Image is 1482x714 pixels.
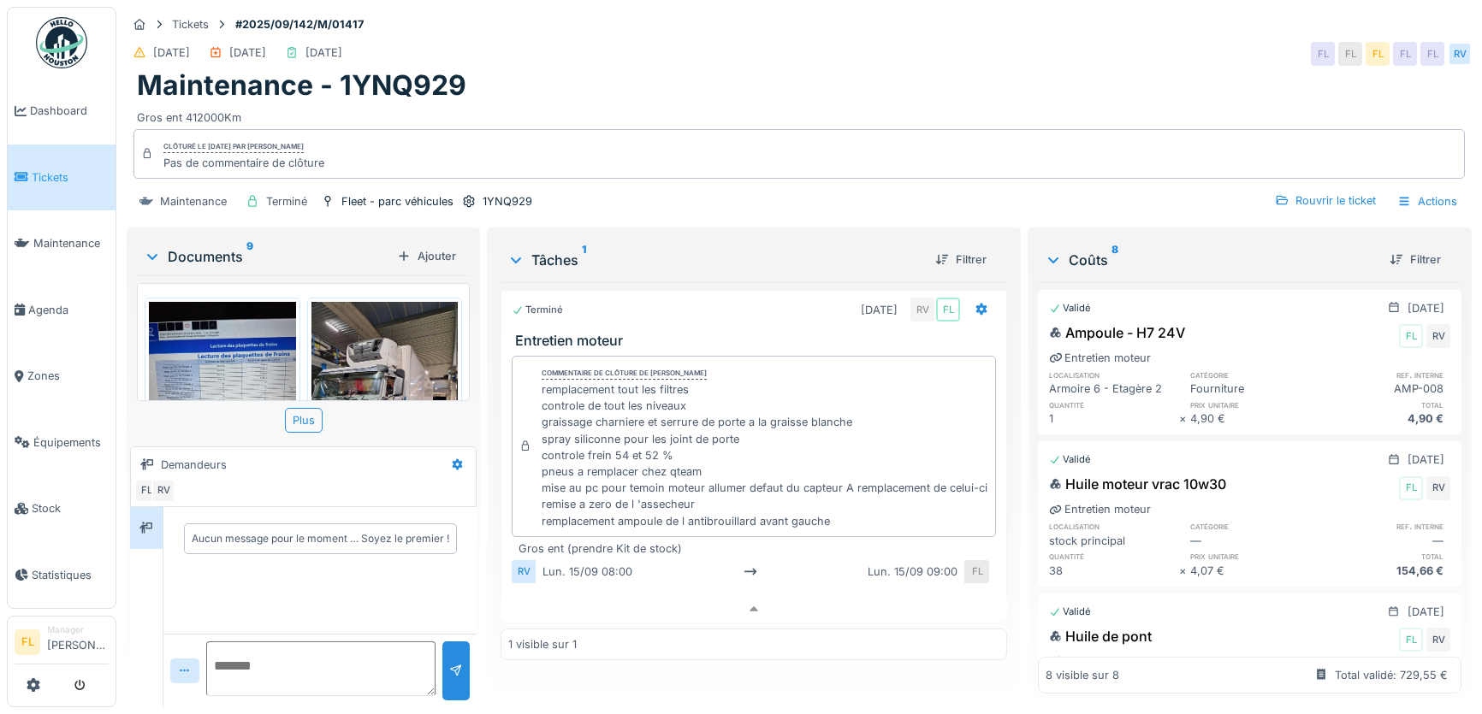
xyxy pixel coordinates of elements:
[30,103,109,119] span: Dashboard
[8,542,116,609] a: Statistiques
[1408,300,1444,316] div: [DATE]
[1049,322,1185,343] div: Ampoule - H7 24V
[163,155,324,171] div: Pas de commentaire de clôture
[246,246,253,267] sup: 9
[1311,42,1335,66] div: FL
[390,245,463,268] div: Ajouter
[285,408,323,433] div: Plus
[1366,42,1390,66] div: FL
[8,410,116,476] a: Équipements
[8,343,116,410] a: Zones
[910,298,934,322] div: RV
[15,623,109,664] a: FL Manager[PERSON_NAME]
[1190,533,1320,549] div: —
[153,44,190,61] div: [DATE]
[1049,653,1151,670] div: Entretien moteur
[137,103,1461,126] div: Gros ent 412000Km
[1448,42,1472,66] div: RV
[311,302,459,498] img: tuwhjyvosbe2oyu2phs2paq0l7r1
[1111,250,1118,270] sup: 8
[1049,399,1179,410] h6: quantité
[965,560,989,583] div: FL
[1049,474,1226,494] div: Huile moteur vrac 10w30
[1390,189,1465,214] div: Actions
[1049,563,1179,579] div: 38
[32,169,109,186] span: Tickets
[1190,399,1320,410] h6: prix unitaire
[149,302,296,498] img: fzcbxmrc2qwjwv0qg7aj2w4dssmg
[1320,399,1450,410] h6: total
[1320,563,1450,579] div: 154,66 €
[144,246,390,267] div: Documents
[1045,250,1376,270] div: Coûts
[1046,667,1119,683] div: 8 visible sur 8
[229,44,266,61] div: [DATE]
[515,333,999,349] h3: Entretien moteur
[341,193,453,209] div: Fleet - parc véhicules
[1335,667,1448,683] div: Total validé: 729,55 €
[1049,301,1091,316] div: Validé
[15,629,40,655] li: FL
[519,540,996,557] div: Gros ent (prendre Kit de stock)
[1049,551,1179,562] h6: quantité
[8,277,116,344] a: Agenda
[137,69,466,102] h1: Maintenance - 1YNQ929
[1320,369,1450,381] h6: ref. interne
[33,235,109,251] span: Maintenance
[1049,501,1151,517] div: Entretien moteur
[1049,605,1091,619] div: Validé
[161,457,227,473] div: Demandeurs
[1420,42,1444,66] div: FL
[508,636,577,652] div: 1 visible sur 1
[512,560,536,583] div: RV
[1049,626,1152,646] div: Huile de pont
[483,193,532,209] div: 1YNQ929
[1320,410,1450,427] div: 4,90 €
[1049,452,1091,467] div: Validé
[134,479,158,503] div: FL
[1320,551,1450,562] h6: total
[1179,563,1190,579] div: ×
[192,531,449,546] div: Aucun message pour le moment … Soyez le premier !
[28,302,109,318] span: Agenda
[172,16,209,32] div: Tickets
[32,500,109,516] span: Stock
[1049,410,1179,427] div: 1
[1049,521,1179,532] h6: localisation
[8,78,116,145] a: Dashboard
[507,250,922,270] div: Tâches
[305,44,342,61] div: [DATE]
[936,298,960,322] div: FL
[36,17,87,68] img: Badge_color-CXgf-gQk.svg
[27,368,109,384] span: Zones
[536,560,965,583] div: lun. 15/09 08:00 lun. 15/09 09:00
[1399,324,1423,348] div: FL
[8,475,116,542] a: Stock
[1190,369,1320,381] h6: catégorie
[33,434,109,451] span: Équipements
[1320,521,1450,532] h6: ref. interne
[512,303,563,317] div: Terminé
[1190,551,1320,562] h6: prix unitaire
[1190,521,1320,532] h6: catégorie
[542,368,707,380] div: Commentaire de clôture de [PERSON_NAME]
[1426,628,1450,652] div: RV
[1190,381,1320,397] div: Fourniture
[928,248,993,271] div: Filtrer
[1399,476,1423,500] div: FL
[228,16,370,32] strong: #2025/09/142/M/01417
[542,381,987,529] div: remplacement tout les filtres controle de tout les niveaux graissage charniere et serrure de port...
[266,193,307,209] div: Terminé
[861,302,898,318] div: [DATE]
[1393,42,1417,66] div: FL
[1190,410,1320,427] div: 4,90 €
[1049,350,1151,366] div: Entretien moteur
[8,145,116,211] a: Tickets
[47,623,109,660] li: [PERSON_NAME]
[1399,628,1423,652] div: FL
[1338,42,1362,66] div: FL
[1049,533,1179,549] div: stock principal
[163,141,304,153] div: Clôturé le [DATE] par [PERSON_NAME]
[1268,189,1383,212] div: Rouvrir le ticket
[1320,381,1450,397] div: AMP-008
